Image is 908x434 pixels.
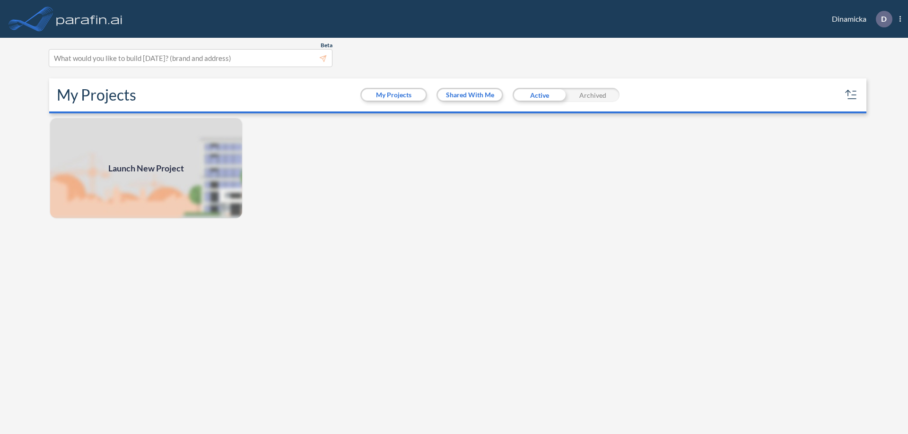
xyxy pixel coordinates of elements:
[513,88,566,102] div: Active
[54,9,124,28] img: logo
[844,87,859,102] button: sort
[881,15,887,23] p: D
[566,88,620,102] div: Archived
[321,42,332,49] span: Beta
[438,89,502,101] button: Shared With Me
[108,162,184,175] span: Launch New Project
[818,11,901,27] div: Dinamicka
[49,117,243,219] img: add
[57,86,136,104] h2: My Projects
[362,89,426,101] button: My Projects
[49,117,243,219] a: Launch New Project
